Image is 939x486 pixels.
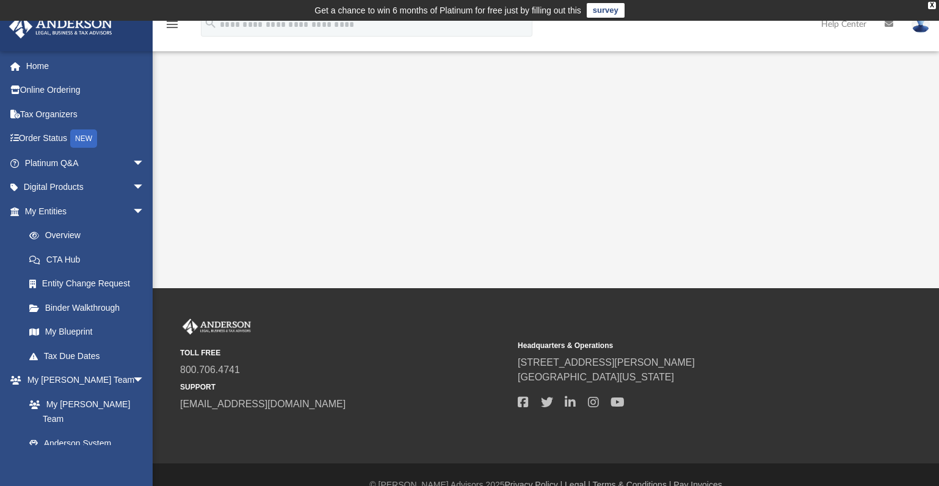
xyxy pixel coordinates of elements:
small: SUPPORT [180,382,509,393]
img: Anderson Advisors Platinum Portal [180,319,253,335]
a: [EMAIL_ADDRESS][DOMAIN_NAME] [180,399,346,409]
a: CTA Hub [17,247,163,272]
a: My Blueprint [17,320,157,344]
a: My [PERSON_NAME] Teamarrow_drop_down [9,368,157,393]
a: [GEOGRAPHIC_DATA][US_STATE] [518,372,674,382]
a: menu [165,23,179,32]
i: menu [165,17,179,32]
a: Home [9,54,163,78]
a: Online Ordering [9,78,163,103]
a: Digital Productsarrow_drop_down [9,175,163,200]
div: NEW [70,129,97,148]
a: Binder Walkthrough [17,296,163,320]
small: Headquarters & Operations [518,340,847,351]
span: arrow_drop_down [132,175,157,200]
a: Platinum Q&Aarrow_drop_down [9,151,163,175]
small: TOLL FREE [180,347,509,358]
a: Overview [17,223,163,248]
i: search [204,16,217,30]
a: My [PERSON_NAME] Team [17,392,151,431]
a: Tax Due Dates [17,344,163,368]
span: arrow_drop_down [132,199,157,224]
a: 800.706.4741 [180,364,240,375]
img: Anderson Advisors Platinum Portal [5,15,116,38]
div: close [928,2,936,9]
img: User Pic [912,15,930,33]
span: arrow_drop_down [132,368,157,393]
a: Anderson System [17,431,157,455]
a: [STREET_ADDRESS][PERSON_NAME] [518,357,695,368]
div: Get a chance to win 6 months of Platinum for free just by filling out this [314,3,581,18]
span: arrow_drop_down [132,151,157,176]
a: survey [587,3,625,18]
a: Order StatusNEW [9,126,163,151]
a: Entity Change Request [17,272,163,296]
a: My Entitiesarrow_drop_down [9,199,163,223]
a: Tax Organizers [9,102,163,126]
